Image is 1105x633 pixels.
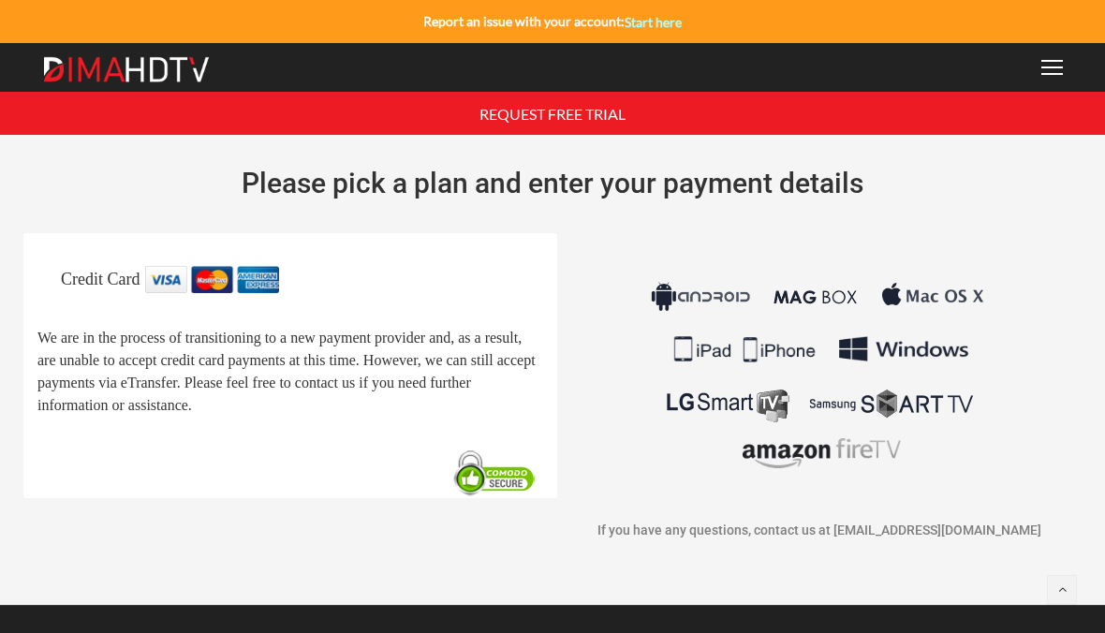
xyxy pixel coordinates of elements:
[1047,575,1077,605] a: Back to top
[61,270,140,288] span: Credit Card
[597,523,1041,538] span: If you have any questions, contact us at [EMAIL_ADDRESS][DOMAIN_NAME]
[479,103,626,121] a: REQUEST FREE TRIAL
[625,14,682,30] a: Start here
[37,330,536,413] span: We are in the process of transitioning to a new payment provider and, as a result, are unable to ...
[423,13,682,29] strong: Report an issue with your account:
[479,105,626,123] span: REQUEST FREE TRIAL
[42,56,211,83] img: Dima HDTV
[242,167,863,199] span: Please pick a plan and enter your payment details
